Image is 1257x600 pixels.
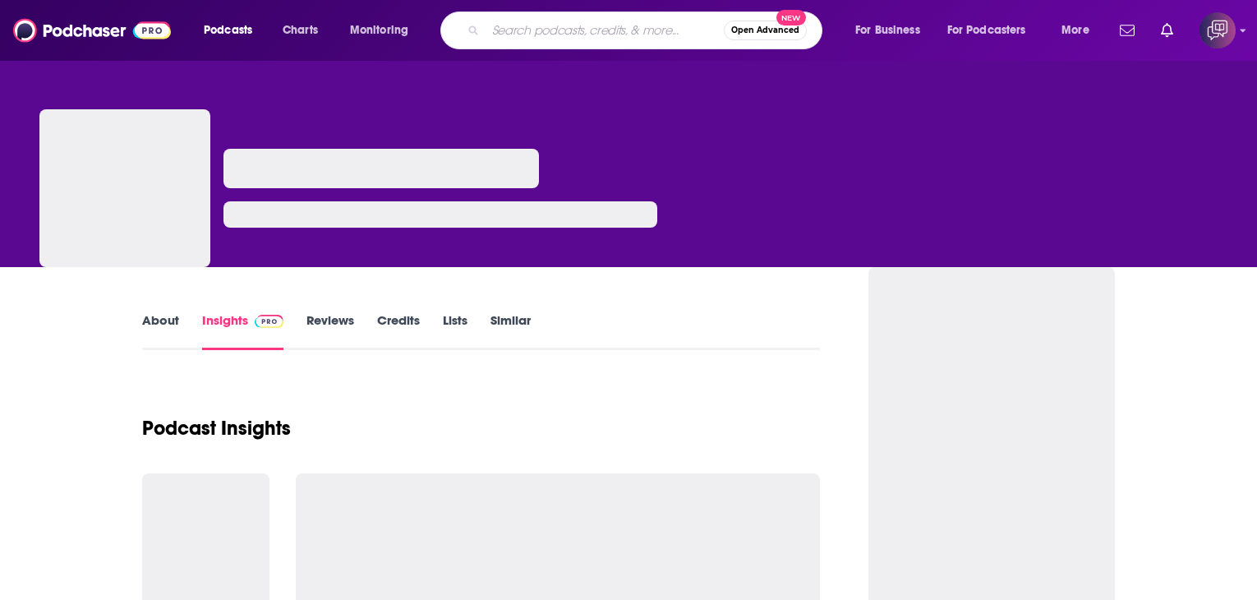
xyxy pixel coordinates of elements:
span: New [776,10,806,25]
input: Search podcasts, credits, & more... [486,17,724,44]
a: Show notifications dropdown [1154,16,1180,44]
button: Show profile menu [1199,12,1236,48]
a: Credits [377,312,420,350]
span: More [1061,19,1089,42]
a: Charts [272,17,328,44]
button: Open AdvancedNew [724,21,807,40]
span: For Business [855,19,920,42]
div: Search podcasts, credits, & more... [456,12,838,49]
h1: Podcast Insights [142,416,291,441]
button: open menu [338,17,430,44]
button: open menu [1050,17,1110,44]
img: Podchaser - Follow, Share and Rate Podcasts [13,15,171,46]
span: Open Advanced [731,26,799,35]
img: Podchaser Pro [255,315,283,328]
a: Show notifications dropdown [1113,16,1141,44]
span: Logged in as corioliscompany [1199,12,1236,48]
span: Charts [283,19,318,42]
a: Lists [443,312,467,350]
button: open menu [937,17,1050,44]
a: InsightsPodchaser Pro [202,312,283,350]
button: open menu [192,17,274,44]
span: Podcasts [204,19,252,42]
a: Reviews [306,312,354,350]
span: Monitoring [350,19,408,42]
span: For Podcasters [947,19,1026,42]
img: User Profile [1199,12,1236,48]
a: About [142,312,179,350]
button: open menu [844,17,941,44]
a: Similar [490,312,531,350]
